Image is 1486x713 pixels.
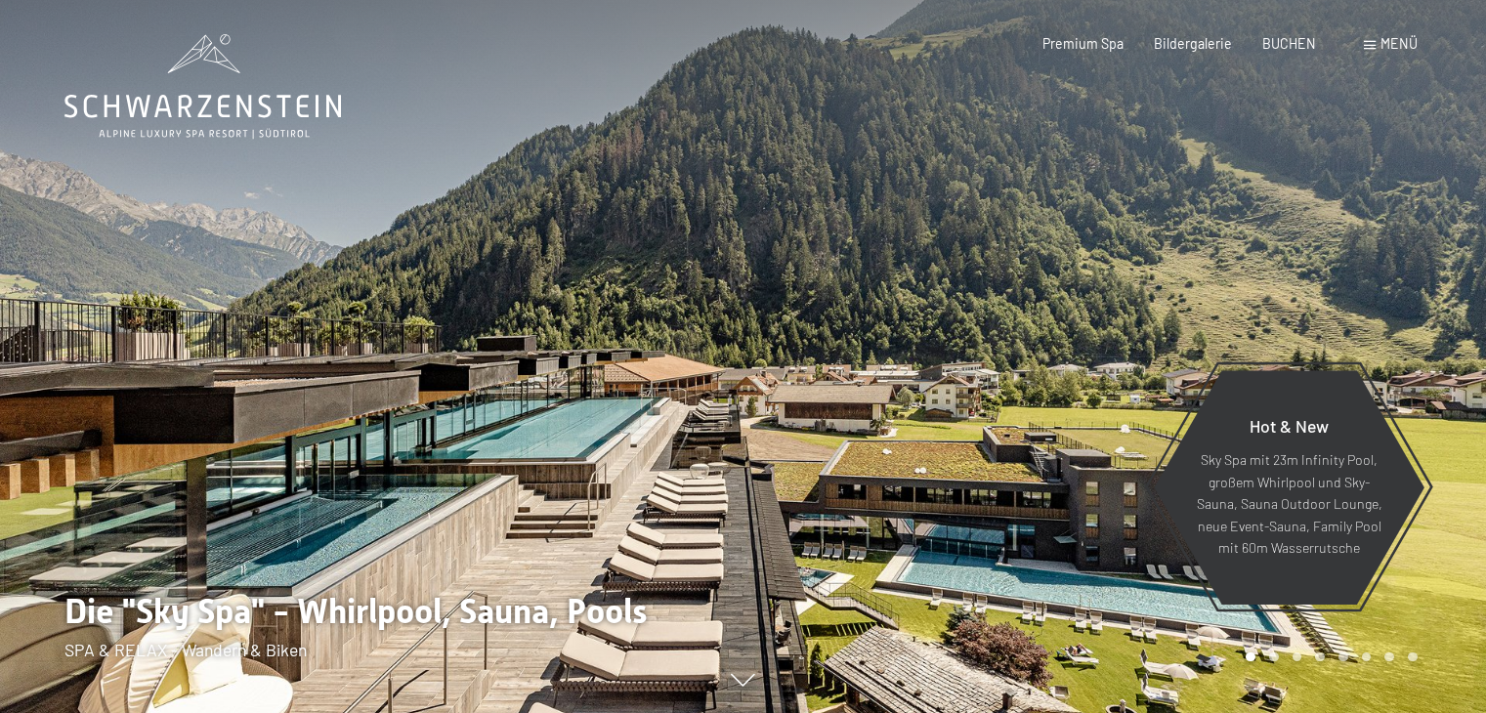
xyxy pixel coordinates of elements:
span: Menü [1380,35,1418,52]
div: Carousel Page 1 (Current Slide) [1246,652,1255,662]
div: Carousel Page 6 [1362,652,1372,662]
p: Sky Spa mit 23m Infinity Pool, großem Whirlpool und Sky-Sauna, Sauna Outdoor Lounge, neue Event-S... [1196,449,1382,560]
div: Carousel Page 3 [1293,652,1302,662]
a: BUCHEN [1262,35,1316,52]
div: Carousel Page 8 [1408,652,1418,662]
div: Carousel Page 4 [1315,652,1325,662]
div: Carousel Pagination [1239,652,1417,662]
div: Carousel Page 2 [1269,652,1279,662]
a: Hot & New Sky Spa mit 23m Infinity Pool, großem Whirlpool und Sky-Sauna, Sauna Outdoor Lounge, ne... [1153,369,1425,606]
div: Carousel Page 7 [1384,652,1394,662]
a: Bildergalerie [1154,35,1232,52]
a: Premium Spa [1042,35,1124,52]
span: Hot & New [1250,415,1329,437]
div: Carousel Page 5 [1338,652,1348,662]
